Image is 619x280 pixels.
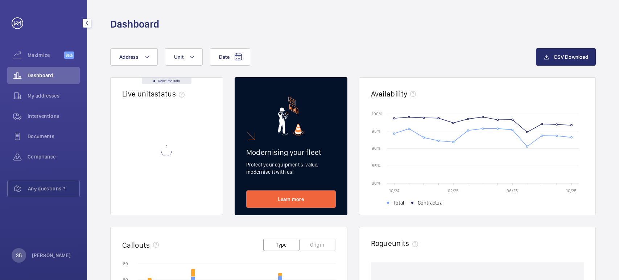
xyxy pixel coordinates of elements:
button: CSV Download [536,48,596,66]
text: 80 % [372,180,381,185]
text: 95 % [372,128,381,133]
div: Real time data [142,78,191,84]
text: 06/25 [507,188,518,193]
span: Unit [174,54,183,60]
text: 80 [123,261,128,266]
span: My addresses [28,92,80,99]
h2: Rogue [371,239,421,248]
span: status [154,89,187,98]
span: Maximize [28,52,64,59]
span: Compliance [28,153,80,160]
span: Beta [64,52,74,59]
span: Dashboard [28,72,80,79]
span: Any questions ? [28,185,79,192]
button: Type [263,239,300,251]
p: [PERSON_NAME] [32,252,71,259]
button: Date [210,48,250,66]
span: Interventions [28,112,80,120]
h2: Modernising your fleet [246,148,336,157]
h2: Live units [122,89,187,98]
text: 02/25 [448,188,459,193]
button: Origin [299,239,335,251]
span: Date [219,54,230,60]
text: 85 % [372,163,381,168]
span: Total [393,199,404,206]
img: marketing-card.svg [278,96,304,136]
text: 90 % [372,146,381,151]
span: Contractual [417,199,443,206]
h1: Dashboard [110,17,159,31]
span: Address [119,54,139,60]
span: units [392,239,421,248]
text: 100 % [372,111,383,116]
span: Documents [28,133,80,140]
h2: Callouts [122,240,150,250]
text: 10/24 [389,188,399,193]
p: Protect your equipment's value, modernise it with us! [246,161,336,176]
p: SB [16,252,22,259]
span: CSV Download [554,54,588,60]
button: Unit [165,48,203,66]
a: Learn more [246,190,336,208]
button: Address [110,48,158,66]
h2: Availability [371,89,408,98]
text: 10/25 [566,188,577,193]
